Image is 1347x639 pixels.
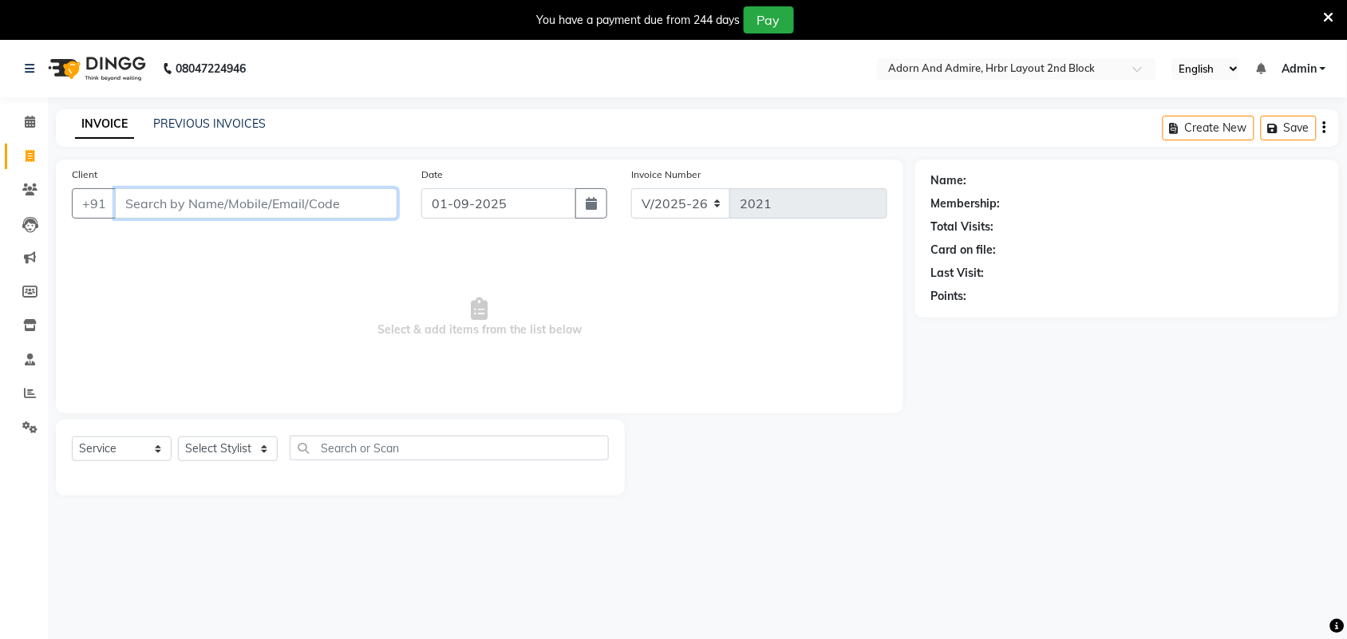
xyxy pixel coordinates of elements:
b: 08047224946 [176,46,246,91]
label: Invoice Number [631,168,701,182]
button: Create New [1163,116,1254,140]
div: Card on file: [931,242,997,258]
button: Save [1261,116,1317,140]
input: Search by Name/Mobile/Email/Code [115,188,397,219]
div: Last Visit: [931,265,985,282]
span: Admin [1282,61,1317,77]
label: Date [421,168,443,182]
div: Total Visits: [931,219,994,235]
div: Membership: [931,195,1001,212]
a: INVOICE [75,110,134,139]
button: +91 [72,188,117,219]
input: Search or Scan [290,436,609,460]
button: Pay [744,6,794,34]
img: logo [41,46,150,91]
label: Client [72,168,97,182]
span: Select & add items from the list below [72,238,887,397]
div: Points: [931,288,967,305]
div: You have a payment due from 244 days [537,12,741,29]
a: PREVIOUS INVOICES [153,116,266,131]
div: Name: [931,172,967,189]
